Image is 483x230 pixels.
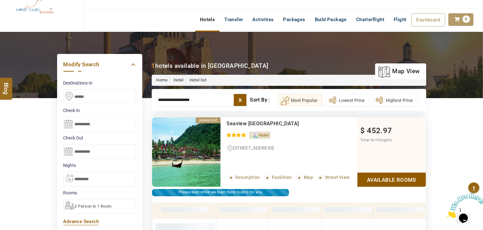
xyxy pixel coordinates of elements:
button: Most Popular [278,94,323,106]
a: Home [156,78,168,82]
span: 1 [3,3,5,8]
span: Map [304,175,313,180]
span: [STREET_ADDRESS] [233,145,274,150]
label: nights [63,162,136,168]
span: Charterflight [356,17,384,22]
a: Flight [389,13,411,26]
button: Lowest Price [326,94,370,106]
a: Activities [248,13,279,26]
a: Seaview [GEOGRAPHIC_DATA] [227,121,299,127]
a: Transfer [220,13,248,26]
iframe: chat widget [444,191,483,221]
a: Advance Search [63,219,99,224]
span: Dashboard [416,17,440,23]
img: Chat attention grabber [3,3,42,27]
label: x [234,94,246,106]
a: Hotels [195,13,220,26]
a: Hotel [174,78,184,82]
label: Destinations In [63,80,136,86]
img: L3QDpf0Q_0e74e43307ad7abaa5a559daf0de22c8.jpg [152,117,221,187]
a: Show Rooms [357,173,426,187]
span: Total for nights [361,138,392,142]
b: 1 [152,62,155,69]
label: Rooms [63,190,136,196]
div: hotels available in [GEOGRAPHIC_DATA] [152,62,268,70]
span: $ [361,126,365,135]
span: Facilities [272,175,292,180]
button: Highest Price [373,94,418,106]
span: Hotel [259,133,269,138]
span: 2 Person in 1 Room [75,204,112,209]
span: Description [236,175,260,180]
div: peakpoint [196,117,221,123]
div: Seaview Patong Hotel [227,121,331,127]
a: Modify Search [63,60,136,69]
div: Sort By : [250,94,278,106]
div: Please wait while we load more rooms for you [152,189,289,196]
span: 452.97 [367,126,392,135]
span: Street View [325,175,349,180]
label: Check Out [63,135,136,141]
label: Check In [63,107,136,114]
span: 0 [462,15,470,23]
a: Packages [279,13,310,26]
li: Hotel list [184,77,207,83]
span: Flight [394,17,406,22]
a: map view [378,64,420,78]
span: 10 [376,138,380,142]
span: Blog [2,83,10,88]
a: Build Package [310,13,351,26]
a: Charterflight [351,13,389,26]
a: 0 [448,13,474,26]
